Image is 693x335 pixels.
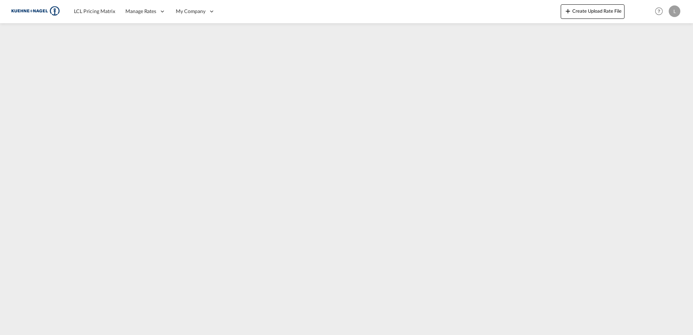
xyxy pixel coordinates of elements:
[74,8,115,14] span: LCL Pricing Matrix
[125,8,156,15] span: Manage Rates
[653,5,665,17] span: Help
[669,5,680,17] div: L
[11,3,60,20] img: 36441310f41511efafde313da40ec4a4.png
[564,7,572,15] md-icon: icon-plus 400-fg
[561,4,624,19] button: icon-plus 400-fgCreate Upload Rate File
[653,5,669,18] div: Help
[176,8,206,15] span: My Company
